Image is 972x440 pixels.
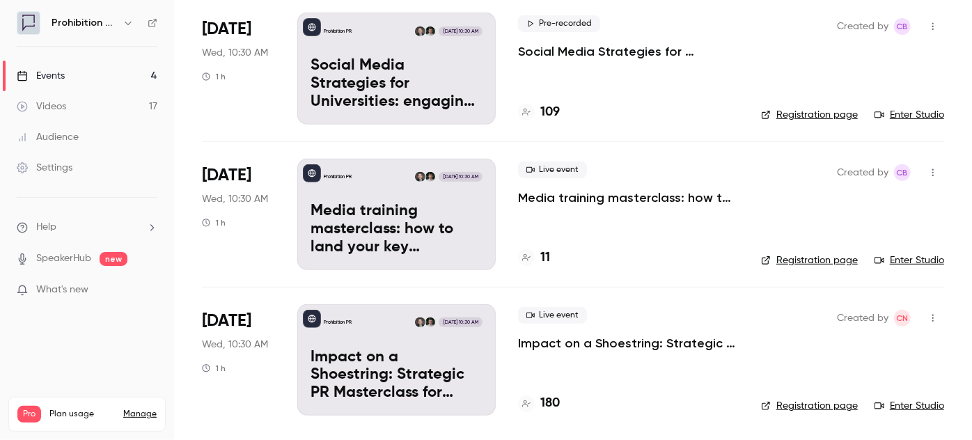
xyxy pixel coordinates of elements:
span: Plan usage [49,409,115,420]
div: 1 h [202,71,226,82]
p: Prohibition PR [324,319,352,326]
p: Impact on a Shoestring: Strategic PR Masterclass for Charity Comms Teams [311,349,483,402]
p: Social Media Strategies for Universities: engaging the new student cohort [311,57,483,111]
div: Oct 8 Wed, 10:30 AM (Europe/London) [202,159,275,270]
a: Impact on a Shoestring: Strategic PR Masterclass for Charity Comms TeamsProhibition PRWill Ockend... [297,304,496,416]
p: Media training masterclass: how to land your key messages in a digital-first world [311,203,483,256]
div: Settings [17,161,72,175]
a: 109 [518,103,560,122]
div: 1 h [202,217,226,228]
div: Audience [17,130,79,144]
span: Wed, 10:30 AM [202,46,268,60]
a: Media training masterclass: how to land your key messages in a digital-first world [518,189,739,206]
span: CN [897,310,909,327]
img: Chris Norton [415,317,425,327]
span: Help [36,220,56,235]
a: Social Media Strategies for Universities: engaging the new student cohort [518,43,739,60]
div: Events [17,69,65,83]
p: Prohibition PR [324,173,352,180]
p: Prohibition PR [324,28,352,35]
div: 1 h [202,363,226,374]
span: Live event [518,162,587,178]
h4: 11 [540,249,550,267]
div: Sep 24 Wed, 10:30 AM (Europe/London) [202,13,275,124]
div: Videos [17,100,66,113]
a: Media training masterclass: how to land your key messages in a digital-first worldProhibition PRW... [297,159,496,270]
h4: 109 [540,103,560,122]
a: Enter Studio [875,253,944,267]
a: SpeakerHub [36,251,91,266]
img: Will Ockenden [425,26,435,36]
img: Chris Norton [415,26,425,36]
span: Claire Beaumont [894,18,911,35]
img: Will Ockenden [425,172,435,182]
a: Registration page [761,399,858,413]
span: Pro [17,406,41,423]
span: CB [897,164,909,181]
span: [DATE] [202,18,251,40]
a: 11 [518,249,550,267]
img: Will Ockenden [425,317,435,327]
li: help-dropdown-opener [17,220,157,235]
span: Pre-recorded [518,15,600,32]
span: new [100,252,127,266]
div: Oct 15 Wed, 10:30 AM (Europe/London) [202,304,275,416]
h6: Prohibition PR [52,16,117,30]
a: Social Media Strategies for Universities: engaging the new student cohortProhibition PRWill Ocken... [297,13,496,124]
span: What's new [36,283,88,297]
img: Prohibition PR [17,12,40,34]
a: 180 [518,394,560,413]
a: Registration page [761,253,858,267]
a: Manage [123,409,157,420]
span: Wed, 10:30 AM [202,192,268,206]
span: Wed, 10:30 AM [202,338,268,352]
span: [DATE] [202,164,251,187]
span: Chris Norton [894,310,911,327]
a: Impact on a Shoestring: Strategic PR Masterclass for Charity Comms Teams [518,335,739,352]
h4: 180 [540,394,560,413]
span: Created by [837,310,888,327]
span: [DATE] [202,310,251,332]
a: Enter Studio [875,108,944,122]
span: [DATE] 10:30 AM [439,26,482,36]
img: Chris Norton [415,172,425,182]
a: Registration page [761,108,858,122]
span: Claire Beaumont [894,164,911,181]
span: Created by [837,164,888,181]
span: [DATE] 10:30 AM [439,317,482,327]
a: Enter Studio [875,399,944,413]
span: Created by [837,18,888,35]
span: Live event [518,307,587,324]
span: [DATE] 10:30 AM [439,172,482,182]
span: CB [897,18,909,35]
